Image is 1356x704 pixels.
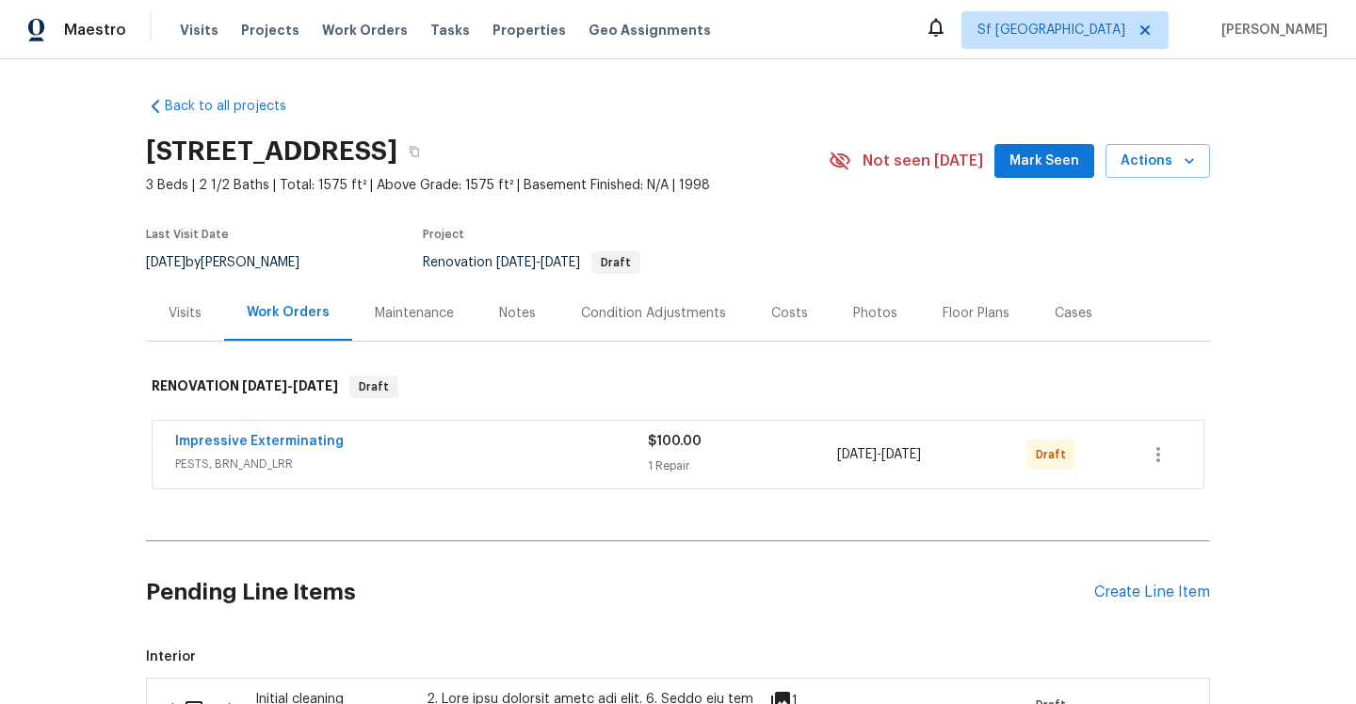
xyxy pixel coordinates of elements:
div: Costs [771,304,808,323]
span: Project [423,229,464,240]
span: Mark Seen [1009,150,1079,173]
span: Properties [492,21,566,40]
span: Sf [GEOGRAPHIC_DATA] [977,21,1125,40]
div: Create Line Item [1094,584,1210,601]
div: Photos [853,304,897,323]
span: [DATE] [293,379,338,392]
span: 3 Beds | 2 1/2 Baths | Total: 1575 ft² | Above Grade: 1575 ft² | Basement Finished: N/A | 1998 [146,176,829,195]
span: - [837,445,921,464]
span: Last Visit Date [146,229,229,240]
div: RENOVATION [DATE]-[DATE]Draft [146,357,1210,417]
div: Maintenance [375,304,454,323]
span: Geo Assignments [589,21,711,40]
div: 1 Repair [648,456,837,475]
span: [DATE] [242,379,287,392]
div: by [PERSON_NAME] [146,251,322,274]
a: Impressive Exterminating [175,435,344,448]
span: Maestro [64,21,126,40]
span: - [242,379,338,392]
span: Renovation [423,256,640,269]
span: $100.00 [648,435,702,448]
div: Visits [169,304,202,323]
span: [DATE] [496,256,536,269]
span: Not seen [DATE] [863,152,983,170]
span: Projects [241,21,299,40]
span: [DATE] [881,448,921,461]
span: Draft [351,377,396,396]
button: Actions [1106,144,1210,179]
h2: [STREET_ADDRESS] [146,142,397,161]
div: Floor Plans [943,304,1009,323]
button: Copy Address [397,135,431,168]
span: Actions [1121,150,1195,173]
h2: Pending Line Items [146,549,1094,636]
h6: RENOVATION [152,376,338,398]
span: - [496,256,580,269]
span: Tasks [430,24,470,37]
span: Work Orders [322,21,408,40]
button: Mark Seen [994,144,1094,179]
span: Draft [593,257,638,268]
div: Condition Adjustments [581,304,726,323]
span: Draft [1036,445,1073,464]
a: Back to all projects [146,97,327,116]
span: [DATE] [837,448,877,461]
span: [PERSON_NAME] [1214,21,1328,40]
span: Visits [180,21,218,40]
span: [DATE] [541,256,580,269]
div: Cases [1055,304,1092,323]
span: [DATE] [146,256,186,269]
span: Interior [146,648,1210,666]
div: Notes [499,304,536,323]
div: Work Orders [247,303,330,322]
span: PESTS, BRN_AND_LRR [175,455,648,473]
